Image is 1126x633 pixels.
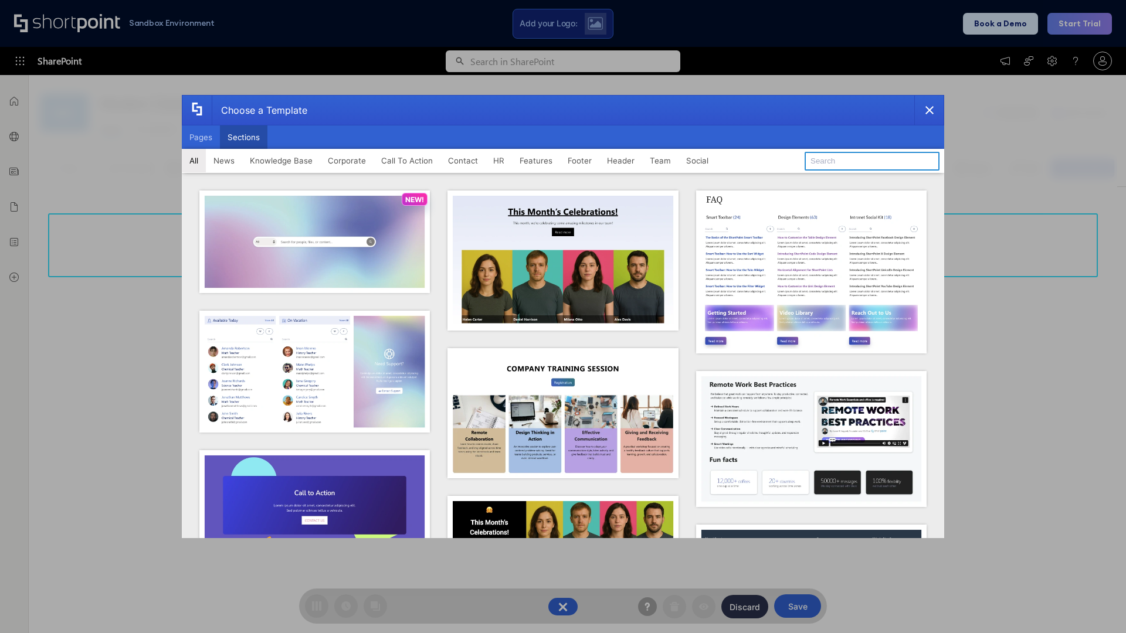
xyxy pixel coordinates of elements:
[599,149,642,172] button: Header
[486,149,512,172] button: HR
[220,125,267,149] button: Sections
[512,149,560,172] button: Features
[440,149,486,172] button: Contact
[206,149,242,172] button: News
[320,149,374,172] button: Corporate
[560,149,599,172] button: Footer
[374,149,440,172] button: Call To Action
[1067,577,1126,633] iframe: Chat Widget
[405,195,424,204] p: NEW!
[212,96,307,125] div: Choose a Template
[182,149,206,172] button: All
[182,95,944,538] div: template selector
[805,152,940,171] input: Search
[642,149,679,172] button: Team
[182,125,220,149] button: Pages
[679,149,716,172] button: Social
[242,149,320,172] button: Knowledge Base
